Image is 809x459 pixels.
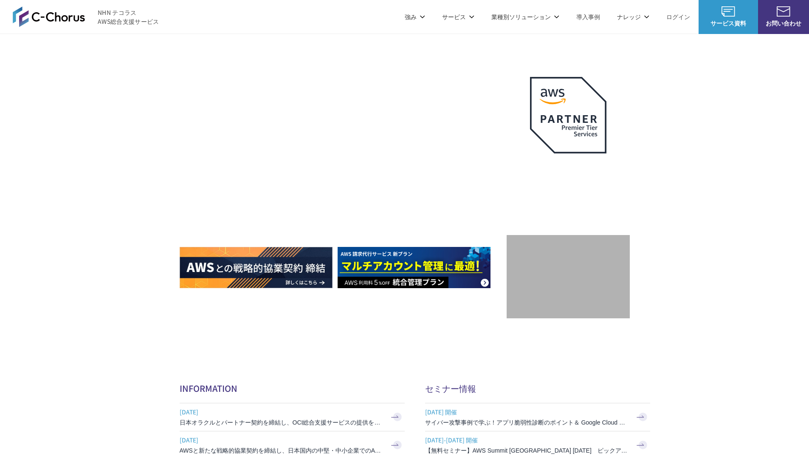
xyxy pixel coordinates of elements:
span: NHN テコラス AWS総合支援サービス [98,8,159,26]
p: 業種別ソリューション [491,12,559,21]
a: [DATE]-[DATE] 開催 【無料セミナー】AWS Summit [GEOGRAPHIC_DATA] [DATE] ピックアップセッション [425,431,650,459]
h3: サイバー攻撃事例で学ぶ！アプリ脆弱性診断のポイント＆ Google Cloud セキュリティ対策 [425,418,629,427]
p: AWSの導入からコスト削減、 構成・運用の最適化からデータ活用まで 規模や業種業態を問わない マネージドサービスで [180,94,507,131]
p: 強み [405,12,425,21]
h3: 日本オラクルとパートナー契約を締結し、OCI総合支援サービスの提供を開始 [180,418,383,427]
h3: AWSと新たな戦略的協業契約を締結し、日本国内の中堅・中小企業でのAWS活用を加速 [180,446,383,455]
img: お問い合わせ [777,6,790,17]
img: AWS総合支援サービス C-Chorus サービス資料 [722,6,735,17]
span: [DATE] [180,405,383,418]
h2: セミナー情報 [425,382,650,394]
img: AWS請求代行サービス 統合管理プラン [338,247,490,288]
h1: AWS ジャーニーの 成功を実現 [180,140,507,221]
span: [DATE] 開催 [425,405,629,418]
img: AWSプレミアティアサービスパートナー [530,77,606,153]
a: 導入事例 [576,12,600,21]
img: AWSとの戦略的協業契約 締結 [180,247,333,288]
span: お問い合わせ [758,19,809,28]
h2: INFORMATION [180,382,405,394]
span: [DATE] [180,433,383,446]
p: 最上位プレミアティア サービスパートナー [520,164,617,196]
a: [DATE] 開催 サイバー攻撃事例で学ぶ！アプリ脆弱性診断のポイント＆ Google Cloud セキュリティ対策 [425,403,650,431]
a: [DATE] 日本オラクルとパートナー契約を締結し、OCI総合支援サービスの提供を開始 [180,403,405,431]
a: ログイン [666,12,690,21]
p: ナレッジ [617,12,649,21]
a: [DATE] AWSと新たな戦略的協業契約を締結し、日本国内の中堅・中小企業でのAWS活用を加速 [180,431,405,459]
h3: 【無料セミナー】AWS Summit [GEOGRAPHIC_DATA] [DATE] ピックアップセッション [425,446,629,455]
span: サービス資料 [699,19,758,28]
p: サービス [442,12,474,21]
span: [DATE]-[DATE] 開催 [425,433,629,446]
img: 契約件数 [524,248,613,310]
img: AWS総合支援サービス C-Chorus [13,6,85,27]
a: AWS総合支援サービス C-Chorus NHN テコラスAWS総合支援サービス [13,6,159,27]
em: AWS [558,164,578,176]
